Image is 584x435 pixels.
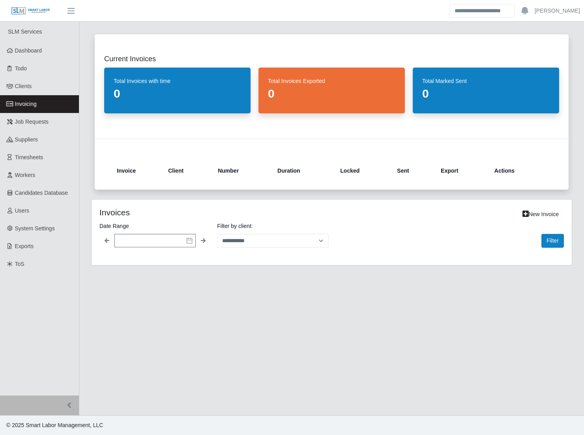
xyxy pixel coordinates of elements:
[541,234,564,248] button: Filter
[15,261,24,267] span: ToS
[15,101,37,107] span: Invoicing
[15,47,42,54] span: Dashboard
[434,161,488,180] th: Export
[422,87,550,101] dd: 0
[268,87,395,101] dd: 0
[15,154,43,160] span: Timesheets
[15,172,36,178] span: Workers
[517,207,564,221] a: New Invoice
[15,136,38,143] span: Suppliers
[422,77,550,85] dt: Total Marked Sent
[217,221,328,231] label: Filter by client:
[11,7,51,15] img: SLM Logo
[114,77,241,85] dt: Total Invoices with time
[8,28,42,35] span: SLM Services
[535,7,580,15] a: [PERSON_NAME]
[391,161,434,180] th: Sent
[162,161,212,180] th: Client
[15,225,55,232] span: System Settings
[99,207,286,217] h4: Invoices
[488,161,547,180] th: Actions
[104,53,559,64] h2: Current Invoices
[15,243,34,249] span: Exports
[117,161,162,180] th: Invoice
[15,65,27,72] span: Todo
[15,83,32,89] span: Clients
[271,161,334,180] th: Duration
[114,87,241,101] dd: 0
[15,190,68,196] span: Candidates Database
[6,422,103,428] span: © 2025 Smart Labor Management, LLC
[268,77,395,85] dt: Total Invoices Exported
[99,221,211,231] label: Date Range
[15,119,49,125] span: Job Requests
[334,161,391,180] th: Locked
[212,161,271,180] th: Number
[449,4,515,18] input: Search
[15,207,30,214] span: Users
